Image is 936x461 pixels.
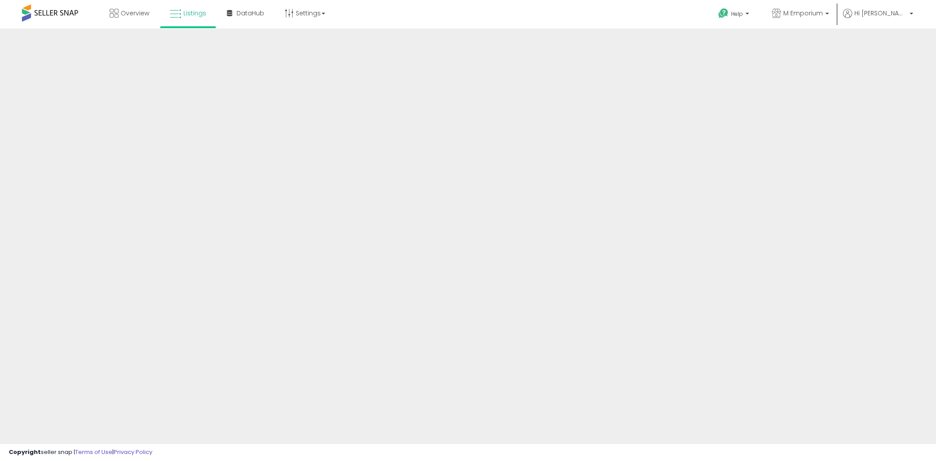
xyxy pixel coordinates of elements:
[237,9,264,18] span: DataHub
[854,9,907,18] span: Hi [PERSON_NAME]
[783,9,823,18] span: M Emporium
[121,9,149,18] span: Overview
[843,9,913,29] a: Hi [PERSON_NAME]
[718,8,729,19] i: Get Help
[711,1,758,29] a: Help
[183,9,206,18] span: Listings
[731,10,743,18] span: Help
